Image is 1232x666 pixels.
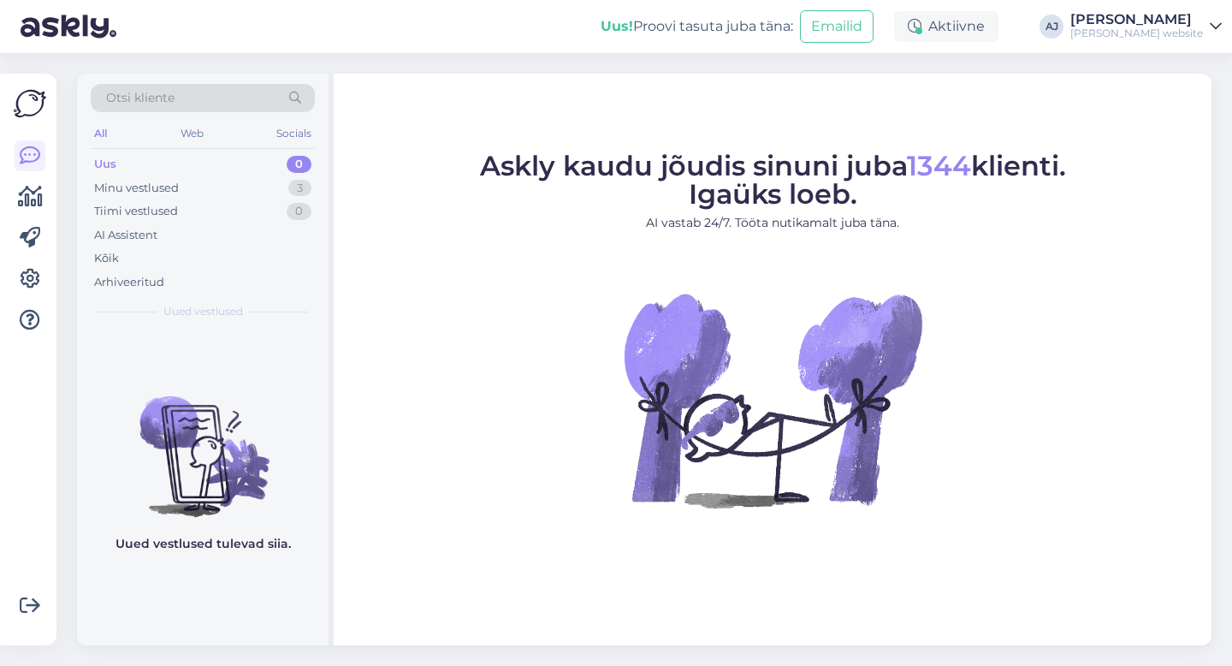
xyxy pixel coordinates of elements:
div: AI Assistent [94,227,157,244]
a: [PERSON_NAME][PERSON_NAME] website [1070,13,1222,40]
p: Uued vestlused tulevad siia. [115,535,291,553]
b: Uus! [601,18,633,34]
img: Askly Logo [14,87,46,120]
button: Emailid [800,10,874,43]
p: AI vastab 24/7. Tööta nutikamalt juba täna. [480,214,1066,232]
div: Tiimi vestlused [94,203,178,220]
div: Kõik [94,250,119,267]
span: Otsi kliente [106,89,175,107]
div: Proovi tasuta juba täna: [601,16,793,37]
div: 3 [288,180,311,197]
div: Socials [273,122,315,145]
img: No Chat active [619,246,927,554]
div: [PERSON_NAME] [1070,13,1203,27]
div: Uus [94,156,116,173]
div: [PERSON_NAME] website [1070,27,1203,40]
div: All [91,122,110,145]
span: 1344 [907,149,971,182]
div: 0 [287,156,311,173]
div: Web [177,122,207,145]
div: AJ [1039,15,1063,39]
div: Minu vestlused [94,180,179,197]
div: Arhiveeritud [94,274,164,291]
div: 0 [287,203,311,220]
span: Uued vestlused [163,304,243,319]
div: Aktiivne [894,11,998,42]
span: Askly kaudu jõudis sinuni juba klienti. Igaüks loeb. [480,149,1066,211]
img: No chats [77,366,329,520]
